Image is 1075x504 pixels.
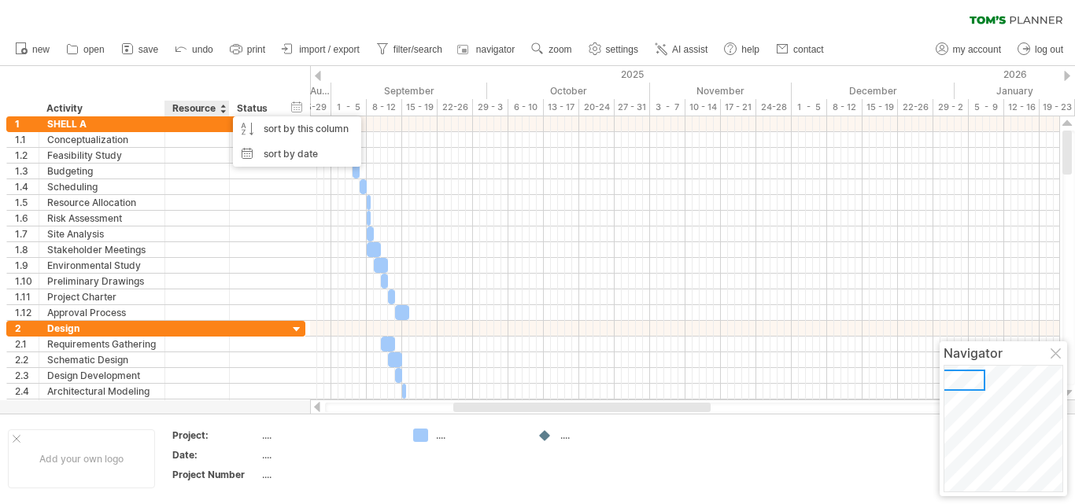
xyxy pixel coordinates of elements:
[756,99,792,116] div: 24-28
[226,39,270,60] a: print
[544,99,579,116] div: 13 - 17
[47,242,157,257] div: Stakeholder Meetings
[367,99,402,116] div: 8 - 12
[11,39,54,60] a: new
[650,99,685,116] div: 3 - 7
[15,399,39,414] div: 2.5
[476,44,515,55] span: navigator
[685,99,721,116] div: 10 - 14
[741,44,759,55] span: help
[15,258,39,273] div: 1.9
[331,83,487,99] div: September 2025
[438,99,473,116] div: 22-26
[792,83,955,99] div: December 2025
[172,429,259,442] div: Project:
[296,99,331,116] div: 25-29
[47,305,157,320] div: Approval Process
[933,99,969,116] div: 29 - 2
[47,337,157,351] div: Requirements Gathering
[393,44,442,55] span: filter/search
[15,179,39,194] div: 1.4
[237,101,272,116] div: Status
[299,44,360,55] span: import / export
[15,164,39,178] div: 1.3
[47,384,157,399] div: Architectural Modeling
[793,44,824,55] span: contact
[944,345,1063,361] div: Navigator
[15,352,39,367] div: 2.2
[606,44,638,55] span: settings
[549,44,571,55] span: zoom
[650,83,792,99] div: November 2025
[932,39,1006,60] a: my account
[1035,44,1063,55] span: log out
[672,44,707,55] span: AI assist
[15,384,39,399] div: 2.4
[331,99,367,116] div: 1 - 5
[47,179,157,194] div: Scheduling
[47,274,157,289] div: Preliminary Drawings
[560,429,646,442] div: ....
[15,211,39,226] div: 1.6
[15,242,39,257] div: 1.8
[487,83,650,99] div: October 2025
[720,39,764,60] a: help
[436,429,522,442] div: ....
[772,39,829,60] a: contact
[863,99,898,116] div: 15 - 19
[15,321,39,336] div: 2
[8,429,155,488] div: Add your own logo
[47,368,157,383] div: Design Development
[15,337,39,351] div: 2.1
[233,142,361,167] div: sort by date
[1040,99,1075,116] div: 19 - 23
[15,289,39,304] div: 1.11
[527,39,576,60] a: zoom
[262,468,394,481] div: ....
[47,321,157,336] div: Design
[402,99,438,116] div: 15 - 19
[827,99,863,116] div: 8 - 12
[508,99,544,116] div: 6 - 10
[47,352,157,367] div: Schematic Design
[969,99,1004,116] div: 5 - 9
[139,44,158,55] span: save
[721,99,756,116] div: 17 - 21
[47,132,157,147] div: Conceptualization
[455,39,519,60] a: navigator
[247,44,265,55] span: print
[372,39,447,60] a: filter/search
[47,399,157,414] div: Structural Engineering
[47,148,157,163] div: Feasibility Study
[15,305,39,320] div: 1.12
[47,226,157,241] div: Site Analysis
[32,44,50,55] span: new
[473,99,508,116] div: 29 - 3
[172,448,259,462] div: Date:
[792,99,827,116] div: 1 - 5
[262,448,394,462] div: ....
[47,195,157,210] div: Resource Allocation
[585,39,643,60] a: settings
[615,99,650,116] div: 27 - 31
[62,39,109,60] a: open
[46,101,156,116] div: Activity
[579,99,615,116] div: 20-24
[15,132,39,147] div: 1.1
[172,468,259,481] div: Project Number
[83,44,105,55] span: open
[15,148,39,163] div: 1.2
[651,39,712,60] a: AI assist
[233,116,361,142] div: sort by this column
[47,211,157,226] div: Risk Assessment
[262,429,394,442] div: ....
[47,289,157,304] div: Project Charter
[47,164,157,178] div: Budgeting
[15,368,39,383] div: 2.3
[898,99,933,116] div: 22-26
[15,226,39,241] div: 1.7
[172,101,220,116] div: Resource
[953,44,1001,55] span: my account
[47,116,157,131] div: SHELL A
[278,39,364,60] a: import / export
